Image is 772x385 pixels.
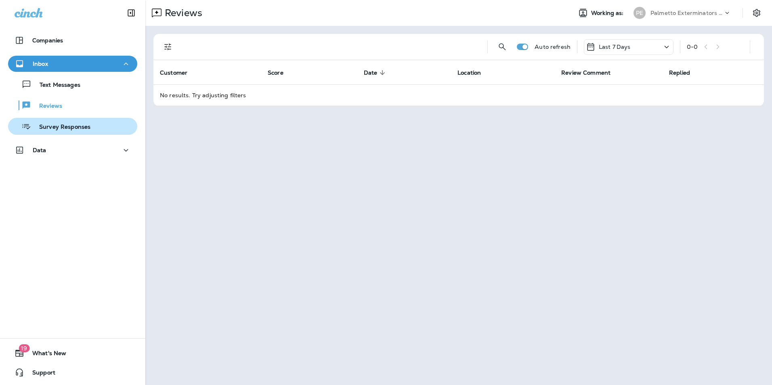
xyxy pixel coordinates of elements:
[457,69,481,76] span: Location
[24,369,55,379] span: Support
[535,44,571,50] p: Auto refresh
[8,118,137,135] button: Survey Responses
[561,69,610,76] span: Review Comment
[31,82,80,89] p: Text Messages
[8,364,137,381] button: Support
[33,61,48,67] p: Inbox
[8,345,137,361] button: 19What's New
[8,32,137,48] button: Companies
[364,69,388,76] span: Date
[33,147,46,153] p: Data
[268,69,294,76] span: Score
[160,39,176,55] button: Filters
[650,10,723,16] p: Palmetto Exterminators LLC
[8,142,137,158] button: Data
[19,344,29,352] span: 19
[153,84,764,106] td: No results. Try adjusting filters
[120,5,143,21] button: Collapse Sidebar
[8,97,137,114] button: Reviews
[31,123,90,131] p: Survey Responses
[31,103,62,110] p: Reviews
[669,69,690,76] span: Replied
[687,44,698,50] div: 0 - 0
[599,44,631,50] p: Last 7 Days
[749,6,764,20] button: Settings
[162,7,202,19] p: Reviews
[268,69,283,76] span: Score
[561,69,621,76] span: Review Comment
[494,39,510,55] button: Search Reviews
[24,350,66,360] span: What's New
[634,7,646,19] div: PE
[160,69,198,76] span: Customer
[8,56,137,72] button: Inbox
[364,69,378,76] span: Date
[32,37,63,44] p: Companies
[669,69,701,76] span: Replied
[591,10,625,17] span: Working as:
[457,69,491,76] span: Location
[8,76,137,93] button: Text Messages
[160,69,187,76] span: Customer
